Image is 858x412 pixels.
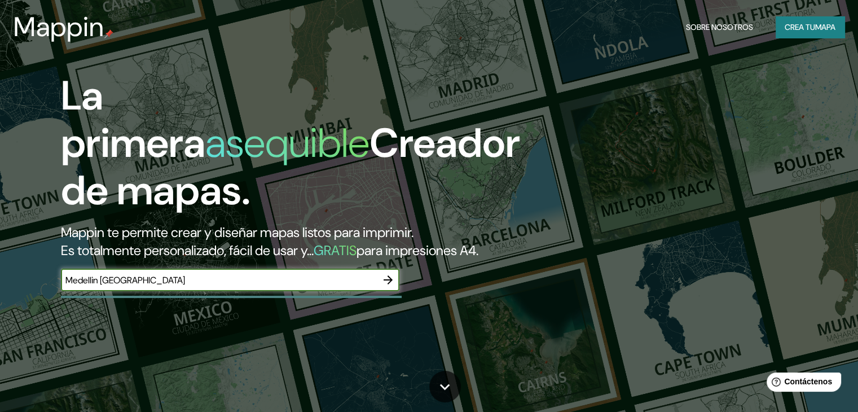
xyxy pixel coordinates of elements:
font: GRATIS [314,242,357,259]
img: pin de mapeo [104,29,113,38]
iframe: Lanzador de widgets de ayuda [758,368,846,400]
button: Sobre nosotros [681,16,758,38]
font: La primera [61,69,205,169]
button: Crea tumapa [776,16,844,38]
font: asequible [205,117,369,169]
font: Mappin te permite crear y diseñar mapas listos para imprimir. [61,223,413,241]
font: Mappin [14,9,104,45]
font: mapa [815,22,835,32]
font: Creador de mapas. [61,117,520,217]
input: Elige tu lugar favorito [61,274,377,287]
font: Crea tu [785,22,815,32]
font: Es totalmente personalizado, fácil de usar y... [61,242,314,259]
font: Sobre nosotros [686,22,753,32]
font: para impresiones A4. [357,242,478,259]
